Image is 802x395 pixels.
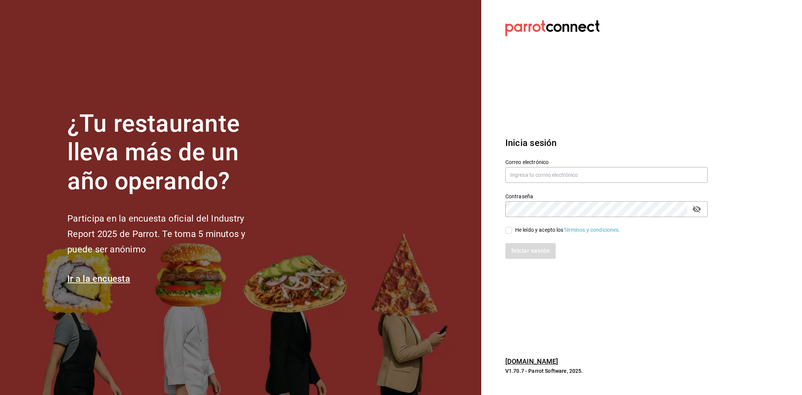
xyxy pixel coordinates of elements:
[505,167,708,183] input: Ingresa tu correo electrónico
[564,227,620,233] a: Términos y condiciones.
[505,367,708,375] p: V1.70.7 - Parrot Software, 2025.
[505,193,708,199] label: Contraseña
[67,109,270,196] h1: ¿Tu restaurante lleva más de un año operando?
[515,226,620,234] div: He leído y acepto los
[505,159,708,164] label: Correo electrónico
[690,203,703,216] button: passwordField
[505,357,558,365] a: [DOMAIN_NAME]
[67,211,270,257] h2: Participa en la encuesta oficial del Industry Report 2025 de Parrot. Te toma 5 minutos y puede se...
[67,273,130,284] a: Ir a la encuesta
[505,136,708,150] h3: Inicia sesión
